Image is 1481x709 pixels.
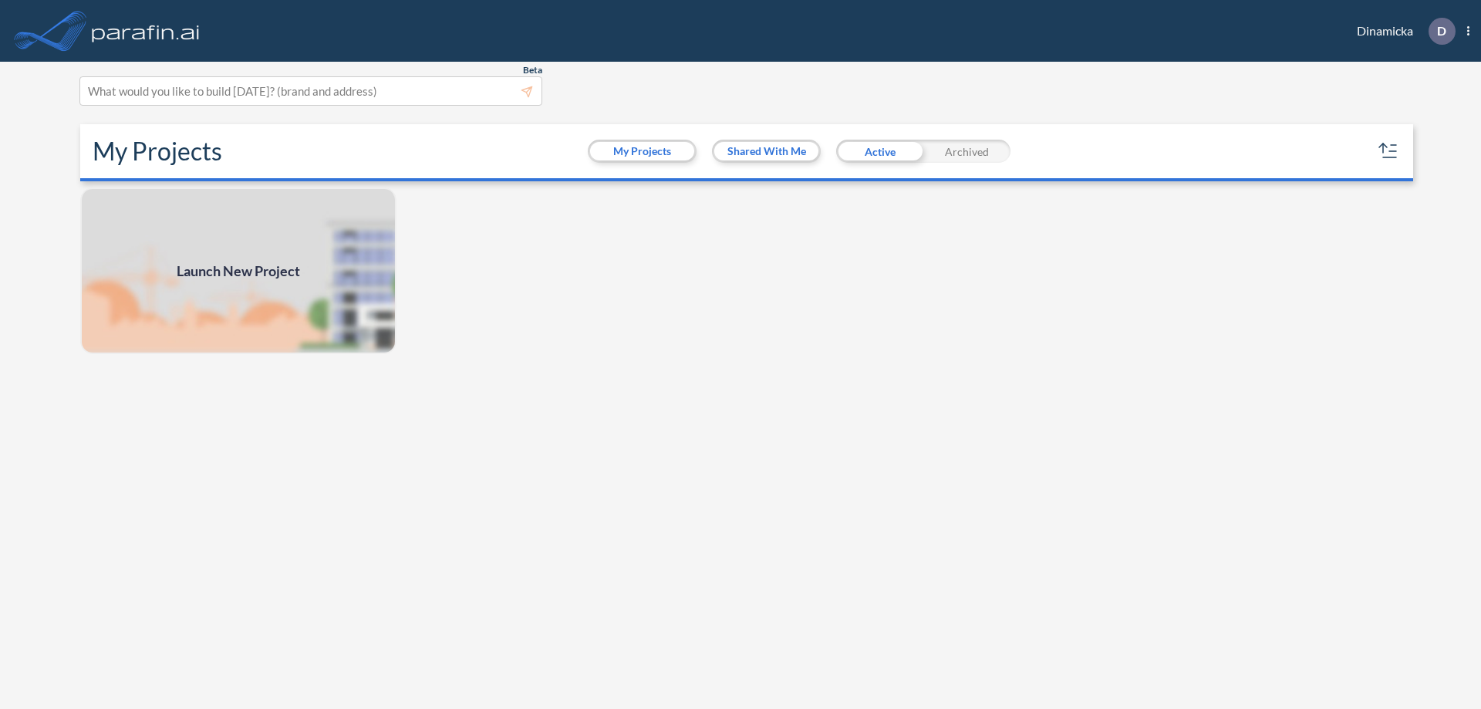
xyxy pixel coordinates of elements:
[177,261,300,282] span: Launch New Project
[80,187,396,354] img: add
[80,187,396,354] a: Launch New Project
[923,140,1010,163] div: Archived
[590,142,694,160] button: My Projects
[714,142,818,160] button: Shared With Me
[523,64,542,76] span: Beta
[1437,24,1446,38] p: D
[836,140,923,163] div: Active
[89,15,203,46] img: logo
[1376,139,1401,164] button: sort
[1334,18,1469,45] div: Dinamicka
[93,137,222,166] h2: My Projects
